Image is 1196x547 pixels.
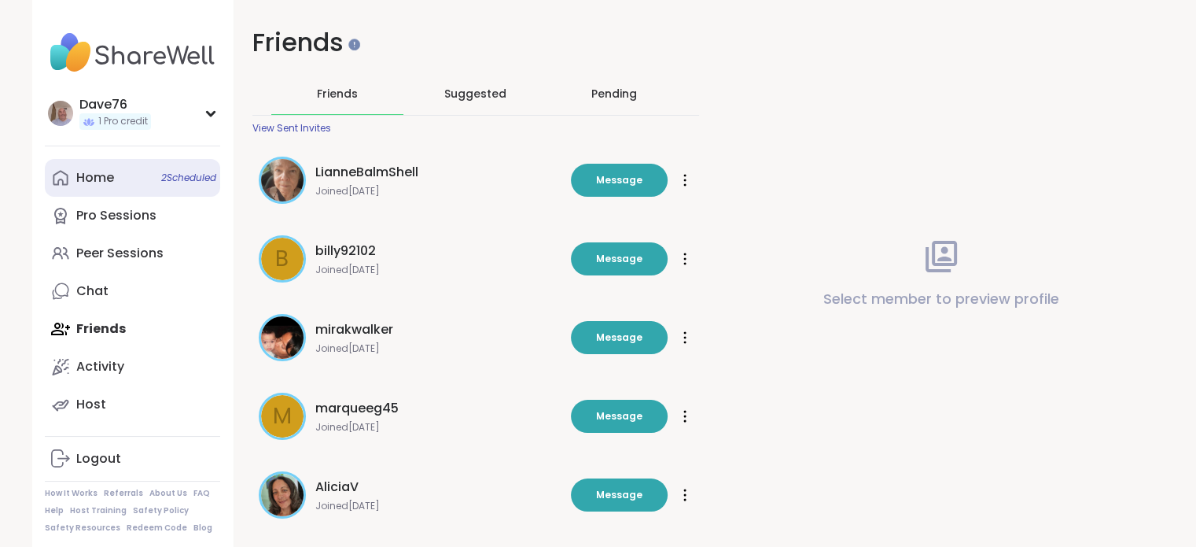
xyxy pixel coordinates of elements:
[252,25,699,61] h1: Friends
[76,245,164,262] div: Peer Sessions
[252,122,331,135] div: View Sent Invites
[348,39,360,50] iframe: Spotlight
[70,505,127,516] a: Host Training
[127,523,187,534] a: Redeem Code
[45,386,220,423] a: Host
[161,172,216,184] span: 2 Scheduled
[571,321,668,354] button: Message
[261,474,304,516] img: AliciaV
[133,505,189,516] a: Safety Policy
[193,488,210,499] a: FAQ
[571,242,668,275] button: Message
[261,159,304,201] img: LianneBalmShell
[76,169,114,187] div: Home
[315,163,418,182] span: LianneBalmShell
[45,25,220,80] img: ShareWell Nav Logo
[76,358,124,375] div: Activity
[76,450,121,468] div: Logout
[45,505,64,516] a: Help
[45,348,220,386] a: Activity
[315,185,561,198] span: Joined [DATE]
[45,159,220,197] a: Home2Scheduled
[315,421,561,434] span: Joined [DATE]
[275,242,289,275] span: b
[45,523,120,534] a: Safety Resources
[823,288,1059,310] p: Select member to preview profile
[76,207,156,224] div: Pro Sessions
[193,523,212,534] a: Blog
[596,252,642,266] span: Message
[315,342,561,355] span: Joined [DATE]
[48,101,73,126] img: Dave76
[149,488,187,499] a: About Us
[76,283,109,300] div: Chat
[315,399,399,418] span: marqueeg45
[596,173,642,187] span: Message
[315,264,561,276] span: Joined [DATE]
[591,86,637,102] div: Pending
[45,440,220,478] a: Logout
[571,400,668,433] button: Message
[104,488,143,499] a: Referrals
[571,479,668,512] button: Message
[571,164,668,197] button: Message
[596,331,642,345] span: Message
[315,500,561,512] span: Joined [DATE]
[98,115,148,128] span: 1 Pro credit
[596,409,642,423] span: Message
[444,86,506,102] span: Suggested
[45,272,220,310] a: Chat
[596,488,642,502] span: Message
[76,396,106,413] div: Host
[45,235,220,272] a: Peer Sessions
[45,488,98,499] a: How It Works
[273,400,292,433] span: m
[45,197,220,235] a: Pro Sessions
[315,320,393,339] span: mirakwalker
[317,86,358,102] span: Friends
[79,96,151,113] div: Dave76
[261,316,304,359] img: mirakwalker
[315,478,359,497] span: AliciaV
[315,242,376,261] span: billy92102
